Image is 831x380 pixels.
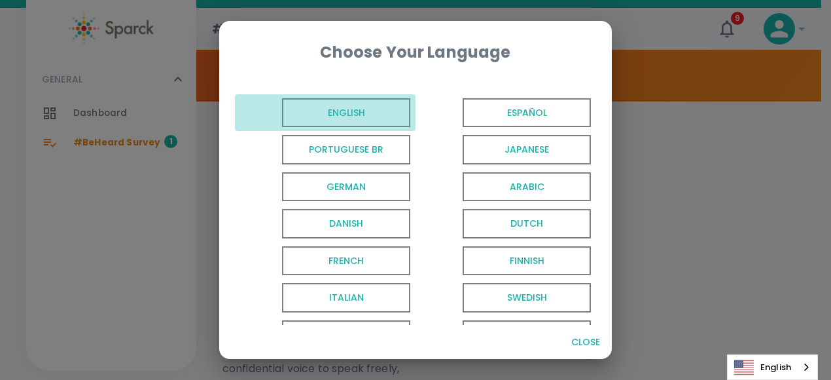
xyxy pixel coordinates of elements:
button: Dutch [415,205,596,242]
button: Russian [235,316,415,354]
aside: Language selected: English [727,354,818,380]
span: Canadian French [463,320,591,350]
span: Dutch [463,209,591,238]
span: Italian [282,283,410,313]
button: Japanese [415,131,596,168]
span: Portuguese BR [282,135,410,164]
button: Canadian French [415,316,596,354]
span: Japanese [463,135,591,164]
button: English [235,94,415,132]
button: Español [415,94,596,132]
span: Russian [282,320,410,350]
span: Arabic [463,172,591,202]
span: Finnish [463,246,591,276]
span: French [282,246,410,276]
button: German [235,168,415,206]
span: Español [463,98,591,128]
button: Danish [235,205,415,242]
button: Swedish [415,279,596,316]
button: Arabic [415,168,596,206]
a: English [728,355,817,379]
button: Finnish [415,242,596,280]
div: Language [727,354,818,380]
button: Close [565,330,607,354]
span: English [282,98,410,128]
span: Swedish [463,283,591,313]
span: Danish [282,209,410,238]
button: Portuguese BR [235,131,415,168]
button: Italian [235,279,415,316]
button: French [235,242,415,280]
div: Choose Your Language [240,42,591,63]
span: German [282,172,410,202]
